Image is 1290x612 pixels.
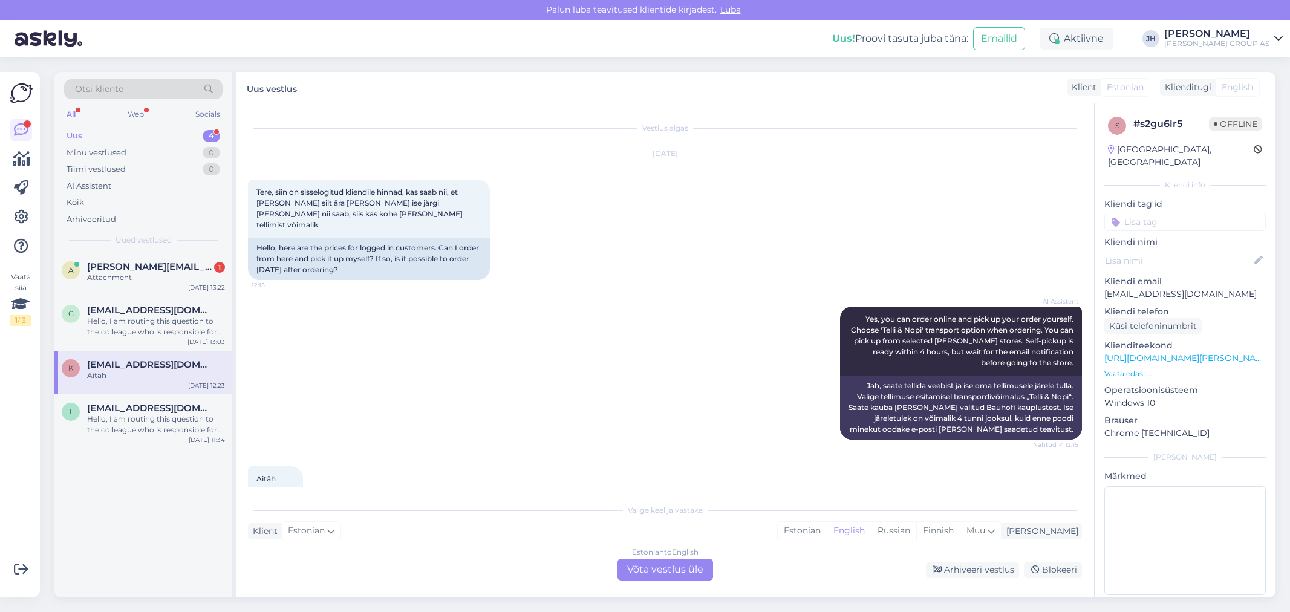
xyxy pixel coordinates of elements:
div: Arhiveeritud [67,213,116,226]
span: irinaozerova@gmail.com [87,403,213,414]
p: Kliendi telefon [1104,305,1266,318]
label: Uus vestlus [247,79,297,96]
div: All [64,106,78,122]
span: English [1222,81,1253,94]
p: Kliendi email [1104,275,1266,288]
img: Askly Logo [10,82,33,105]
div: 1 [214,262,225,273]
div: 0 [203,147,220,159]
div: [DATE] 13:03 [187,337,225,347]
p: Operatsioonisüsteem [1104,384,1266,397]
div: [DATE] [248,148,1082,159]
div: 4 [203,130,220,142]
div: [DATE] 13:22 [188,283,225,292]
div: Minu vestlused [67,147,126,159]
div: [PERSON_NAME] [1104,452,1266,463]
div: Võta vestlus üle [617,559,713,581]
a: [PERSON_NAME][PERSON_NAME] GROUP AS [1164,29,1283,48]
div: JH [1142,30,1159,47]
div: Klient [248,525,278,538]
div: AI Assistent [67,180,111,192]
div: Kliendi info [1104,180,1266,190]
p: Klienditeekond [1104,339,1266,352]
div: [PERSON_NAME] GROUP AS [1164,39,1269,48]
div: Estonian [778,522,827,540]
div: Klienditugi [1160,81,1211,94]
div: Socials [193,106,223,122]
div: [GEOGRAPHIC_DATA], [GEOGRAPHIC_DATA] [1108,143,1254,169]
div: Aitäh [87,370,225,381]
div: Web [125,106,146,122]
span: Tere, siin on sisselogitud kliendile hinnad, kas saab nii, et [PERSON_NAME] siit ära [PERSON_NAME... [256,187,464,229]
span: Aitäh [256,474,276,483]
div: Arhiveeri vestlus [926,562,1019,578]
div: Klient [1067,81,1096,94]
b: Uus! [832,33,855,44]
div: # s2gu6lr5 [1133,117,1209,131]
span: g [68,309,74,318]
div: Attachment [87,272,225,283]
span: Luba [717,4,744,15]
div: Vaata siia [10,272,31,326]
div: Jah, saate tellida veebist ja ise oma tellimusele järele tulla. Valige tellimuse esitamisel trans... [840,376,1082,440]
div: Küsi telefoninumbrit [1104,318,1202,334]
div: [PERSON_NAME] [1002,525,1078,538]
p: Märkmed [1104,470,1266,483]
span: s [1115,121,1119,130]
button: Emailid [973,27,1025,50]
div: Hello, here are the prices for logged in customers. Can I order from here and pick it up myself? ... [248,238,490,280]
span: kaja.teder@gmail.com [87,359,213,370]
span: Uued vestlused [116,235,172,246]
div: [DATE] 12:23 [188,381,225,390]
span: Muu [966,525,985,536]
div: Hello, I am routing this question to the colleague who is responsible for this topic. The reply m... [87,316,225,337]
p: Kliendi tag'id [1104,198,1266,210]
div: Proovi tasuta juba täna: [832,31,968,46]
div: Vestlus algas [248,123,1082,134]
p: Kliendi nimi [1104,236,1266,249]
p: Vaata edasi ... [1104,368,1266,379]
span: AI Assistent [1033,297,1078,306]
span: Otsi kliente [75,83,123,96]
a: [URL][DOMAIN_NAME][PERSON_NAME] [1104,353,1271,363]
span: Estonian [288,524,325,538]
span: glbehitus@gmail.com [87,305,213,316]
span: k [68,363,74,373]
div: Russian [871,522,916,540]
span: 12:15 [252,281,297,290]
div: Finnish [916,522,960,540]
span: i [70,407,72,416]
span: Yes, you can order online and pick up your order yourself. Choose 'Telli & Nopi' transport option... [851,314,1075,367]
div: Uus [67,130,82,142]
span: Offline [1209,117,1262,131]
span: Estonian [1107,81,1144,94]
div: 0 [203,163,220,175]
span: andrei.doronin@gmail.com [87,261,213,272]
div: Valige keel ja vastake [248,505,1082,516]
div: Blokeeri [1024,562,1082,578]
p: Chrome [TECHNICAL_ID] [1104,427,1266,440]
input: Lisa nimi [1105,254,1252,267]
span: Nähtud ✓ 12:15 [1033,440,1078,449]
div: English [827,522,871,540]
p: [EMAIL_ADDRESS][DOMAIN_NAME] [1104,288,1266,301]
input: Lisa tag [1104,213,1266,231]
div: Estonian to English [632,547,699,558]
p: Windows 10 [1104,397,1266,409]
div: 1 / 3 [10,315,31,326]
div: Aktiivne [1040,28,1113,50]
div: Kõik [67,197,84,209]
span: a [68,265,74,275]
p: Brauser [1104,414,1266,427]
div: [DATE] 11:34 [189,435,225,444]
div: [PERSON_NAME] [1164,29,1269,39]
div: Tiimi vestlused [67,163,126,175]
div: Hello, I am routing this question to the colleague who is responsible for this topic. The reply m... [87,414,225,435]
